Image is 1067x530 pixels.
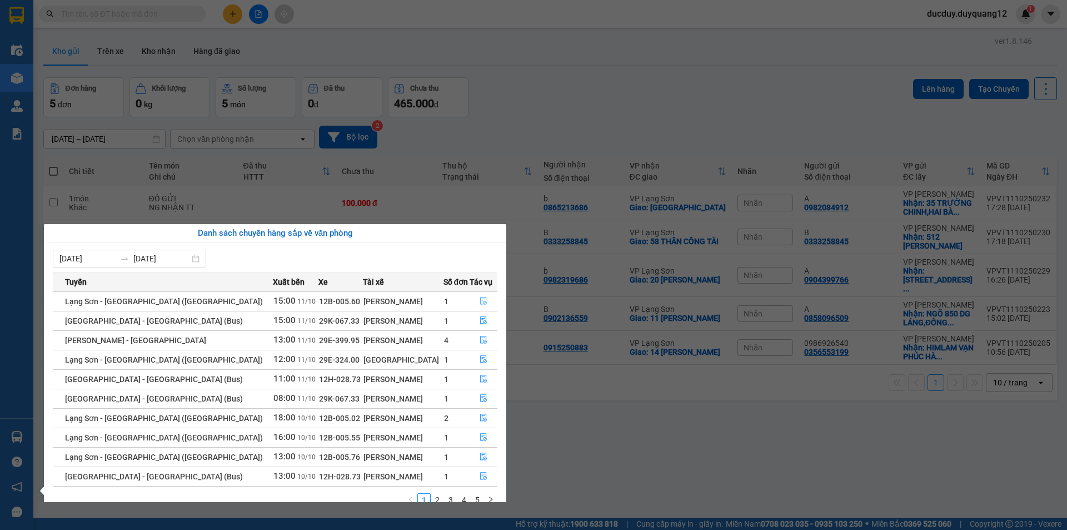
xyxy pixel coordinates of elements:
span: to [120,254,129,263]
span: 12H-028.73 [319,375,361,384]
span: Tài xế [363,276,384,288]
span: 11:00 [273,374,296,384]
a: 3 [445,494,457,506]
div: [PERSON_NAME] [363,295,442,308]
span: Lạng Sơn - [GEOGRAPHIC_DATA] ([GEOGRAPHIC_DATA]) [65,453,263,462]
button: file-done [470,293,497,310]
span: file-done [480,453,487,462]
span: 1 [444,472,448,481]
span: 15:00 [273,315,296,325]
span: 1 [444,433,448,442]
span: 12B-005.76 [319,453,360,462]
span: 18:00 [273,413,296,423]
span: 10/10 [297,453,316,461]
span: 11/10 [297,395,316,403]
div: [PERSON_NAME] [363,334,442,346]
span: 1 [444,375,448,384]
span: file-done [480,316,487,325]
span: left [407,496,414,503]
span: 12B-005.55 [319,433,360,442]
input: Đến ngày [133,252,190,265]
button: file-done [470,370,497,388]
input: Từ ngày [59,252,116,265]
span: 1 [444,316,448,325]
span: [GEOGRAPHIC_DATA] - [GEOGRAPHIC_DATA] (Bus) [65,316,243,325]
li: 1 [417,493,431,507]
li: 2 [431,493,444,507]
button: file-done [470,390,497,408]
span: 12H-028.73 [319,472,361,481]
span: Lạng Sơn - [GEOGRAPHIC_DATA] ([GEOGRAPHIC_DATA]) [65,297,263,306]
div: [PERSON_NAME] [363,412,442,424]
li: 4 [457,493,471,507]
span: 29K-067.33 [319,316,360,325]
li: Previous Page [404,493,417,507]
div: [PERSON_NAME] [363,373,442,385]
span: 13:00 [273,335,296,345]
span: Tuyến [65,276,87,288]
span: [GEOGRAPHIC_DATA] - [GEOGRAPHIC_DATA] (Bus) [65,394,243,403]
span: Xe [318,276,328,288]
span: Tác vụ [470,276,492,288]
span: file-done [480,336,487,345]
span: 15:00 [273,296,296,306]
span: [GEOGRAPHIC_DATA] - [GEOGRAPHIC_DATA] (Bus) [65,472,243,481]
a: 1 [418,494,430,506]
div: Danh sách chuyến hàng sắp về văn phòng [53,227,497,240]
button: file-done [470,331,497,349]
button: file-done [470,468,497,486]
span: 29K-067.33 [319,394,360,403]
span: 12B-005.02 [319,414,360,423]
button: file-done [470,312,497,330]
span: 12:00 [273,354,296,364]
div: [PERSON_NAME] [363,315,442,327]
span: 11/10 [297,298,316,305]
span: 4 [444,336,448,345]
span: file-done [480,394,487,403]
span: file-done [480,414,487,423]
span: file-done [480,375,487,384]
span: Số đơn [443,276,468,288]
span: 13:00 [273,452,296,462]
span: file-done [480,433,487,442]
li: 5 [471,493,484,507]
span: Xuất bến [273,276,305,288]
span: 11/10 [297,317,316,325]
span: file-done [480,297,487,306]
span: file-done [480,355,487,364]
span: [PERSON_NAME] - [GEOGRAPHIC_DATA] [65,336,206,345]
button: file-done [470,409,497,427]
span: 10/10 [297,473,316,481]
span: swap-right [120,254,129,263]
span: 11/10 [297,375,316,383]
span: 29E-399.95 [319,336,360,345]
button: file-done [470,448,497,466]
span: 29E-324.00 [319,355,360,364]
button: right [484,493,497,507]
div: [GEOGRAPHIC_DATA] [363,354,442,366]
span: 1 [444,394,448,403]
span: 11/10 [297,336,316,344]
button: file-done [470,429,497,447]
span: 1 [444,355,448,364]
div: [PERSON_NAME] [363,393,442,405]
span: 10/10 [297,434,316,442]
a: 2 [431,494,443,506]
span: Lạng Sơn - [GEOGRAPHIC_DATA] ([GEOGRAPHIC_DATA]) [65,433,263,442]
span: 08:00 [273,393,296,403]
span: 13:00 [273,471,296,481]
span: [GEOGRAPHIC_DATA] - [GEOGRAPHIC_DATA] (Bus) [65,375,243,384]
li: 3 [444,493,457,507]
span: Lạng Sơn - [GEOGRAPHIC_DATA] ([GEOGRAPHIC_DATA]) [65,355,263,364]
li: Next Page [484,493,497,507]
span: 10/10 [297,414,316,422]
span: Lạng Sơn - [GEOGRAPHIC_DATA] ([GEOGRAPHIC_DATA]) [65,414,263,423]
span: 16:00 [273,432,296,442]
div: [PERSON_NAME] [363,470,442,483]
span: 11/10 [297,356,316,364]
div: [PERSON_NAME] [363,432,442,444]
span: 1 [444,297,448,306]
button: file-done [470,351,497,369]
span: 12B-005.60 [319,297,360,306]
button: left [404,493,417,507]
